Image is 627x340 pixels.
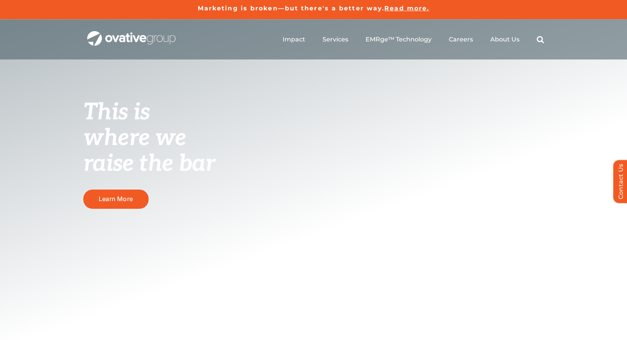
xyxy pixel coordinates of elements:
[87,30,175,38] a: OG_Full_horizontal_WHT
[449,36,473,43] a: Careers
[323,36,348,43] a: Services
[384,5,429,12] a: Read more.
[490,36,519,43] a: About Us
[537,36,544,43] a: Search
[366,36,432,43] a: EMRge™ Technology
[83,124,215,178] span: where we raise the bar
[83,190,149,208] a: Learn More
[83,99,150,126] span: This is
[283,36,305,43] a: Impact
[198,5,385,12] a: Marketing is broken—but there's a better way.
[99,195,133,203] span: Learn More
[283,27,544,52] nav: Menu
